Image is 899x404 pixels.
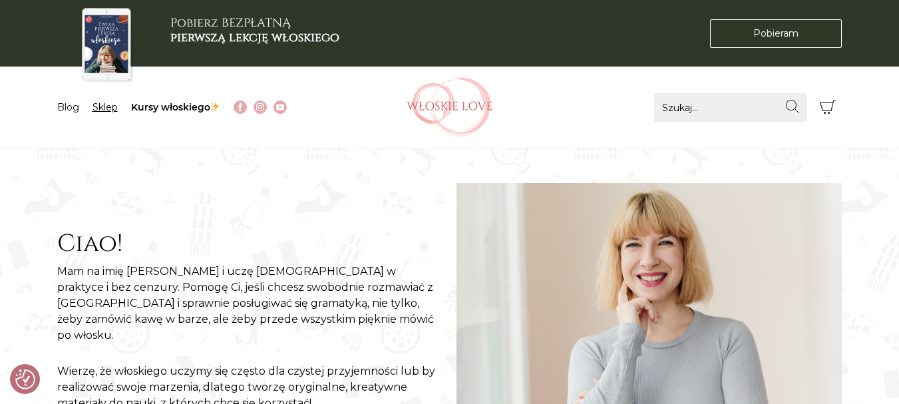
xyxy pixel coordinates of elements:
span: Pobieram [753,27,799,41]
a: Blog [57,101,79,113]
h3: Pobierz BEZPŁATNĄ [170,16,339,45]
a: Pobieram [710,19,842,48]
img: Włoskielove [407,77,493,137]
a: Kursy włoskiego [131,101,221,113]
button: Preferencje co do zgód [15,369,35,389]
input: Szukaj... [654,93,807,122]
img: Revisit consent button [15,369,35,389]
img: ✨ [210,102,220,111]
button: Koszyk [814,93,842,122]
b: pierwszą lekcję włoskiego [170,29,339,46]
a: Sklep [92,101,118,113]
h2: Ciao! [57,230,443,258]
p: Mam na imię [PERSON_NAME] i uczę [DEMOGRAPHIC_DATA] w praktyce i bez cenzury. Pomogę Ci, jeśli ch... [57,264,443,343]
